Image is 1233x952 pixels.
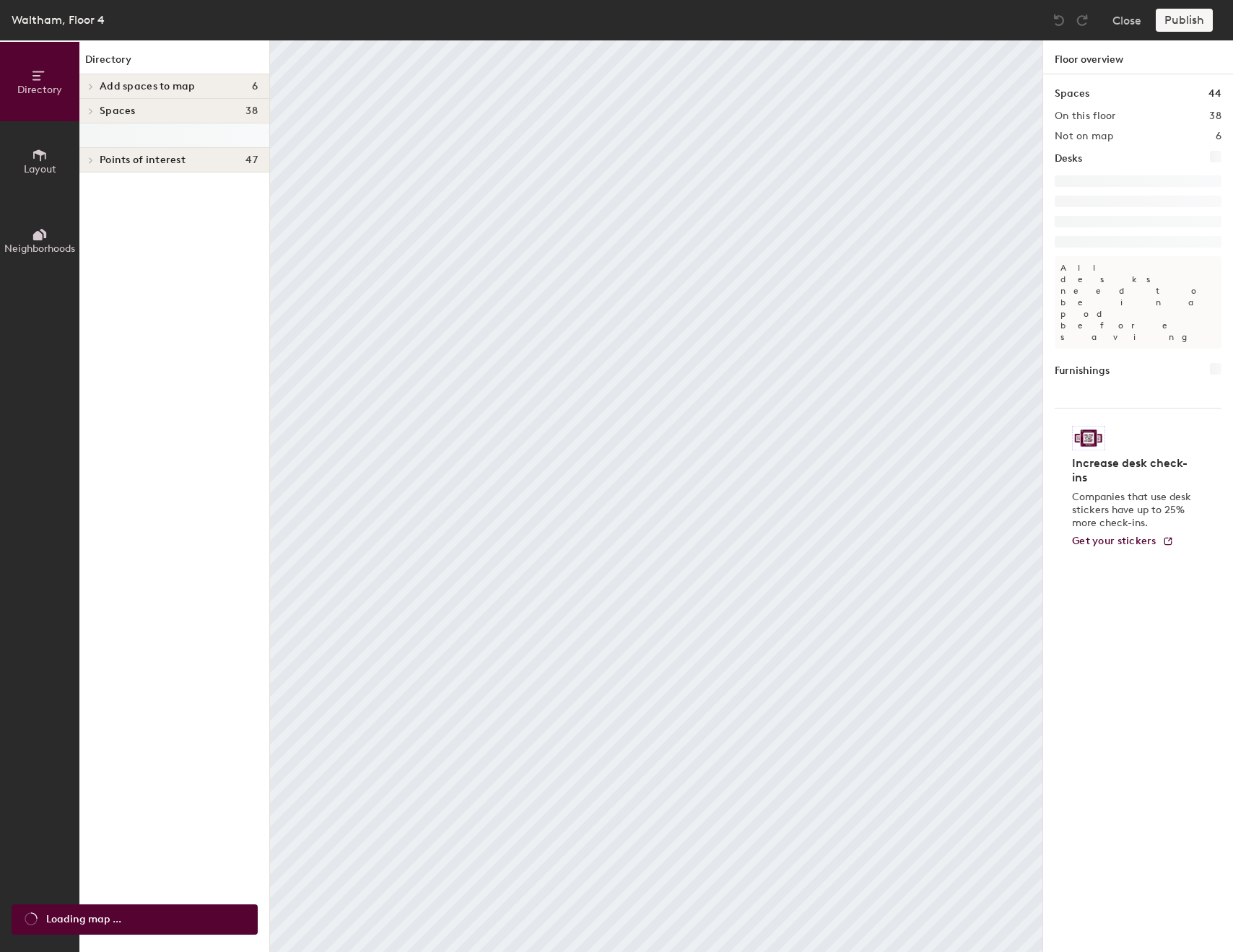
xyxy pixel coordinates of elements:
[1208,86,1221,102] h1: 44
[100,154,186,166] span: Points of interest
[245,154,258,166] span: 47
[1072,491,1195,530] p: Companies that use desk stickers have up to 25% more check-ins.
[1055,363,1110,379] h1: Furnishings
[1112,9,1141,32] button: Close
[1055,256,1221,349] p: All desks need to be in a pod before saving
[1209,110,1221,122] h2: 38
[1216,131,1221,142] h2: 6
[17,84,62,96] span: Directory
[1055,131,1113,142] h2: Not on map
[245,105,258,117] span: 38
[1072,426,1105,450] img: Sticker logo
[1072,535,1156,547] span: Get your stickers
[252,81,258,92] span: 6
[270,40,1042,952] canvas: Map
[1052,13,1066,27] img: Undo
[1043,40,1233,74] h1: Floor overview
[24,163,56,175] span: Layout
[1055,151,1082,167] h1: Desks
[100,81,196,92] span: Add spaces to map
[46,912,121,927] span: Loading map ...
[1072,536,1174,548] a: Get your stickers
[4,243,75,255] span: Neighborhoods
[1055,110,1116,122] h2: On this floor
[12,11,105,29] div: Waltham, Floor 4
[1075,13,1089,27] img: Redo
[1072,456,1195,485] h4: Increase desk check-ins
[1055,86,1089,102] h1: Spaces
[79,52,269,74] h1: Directory
[100,105,136,117] span: Spaces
